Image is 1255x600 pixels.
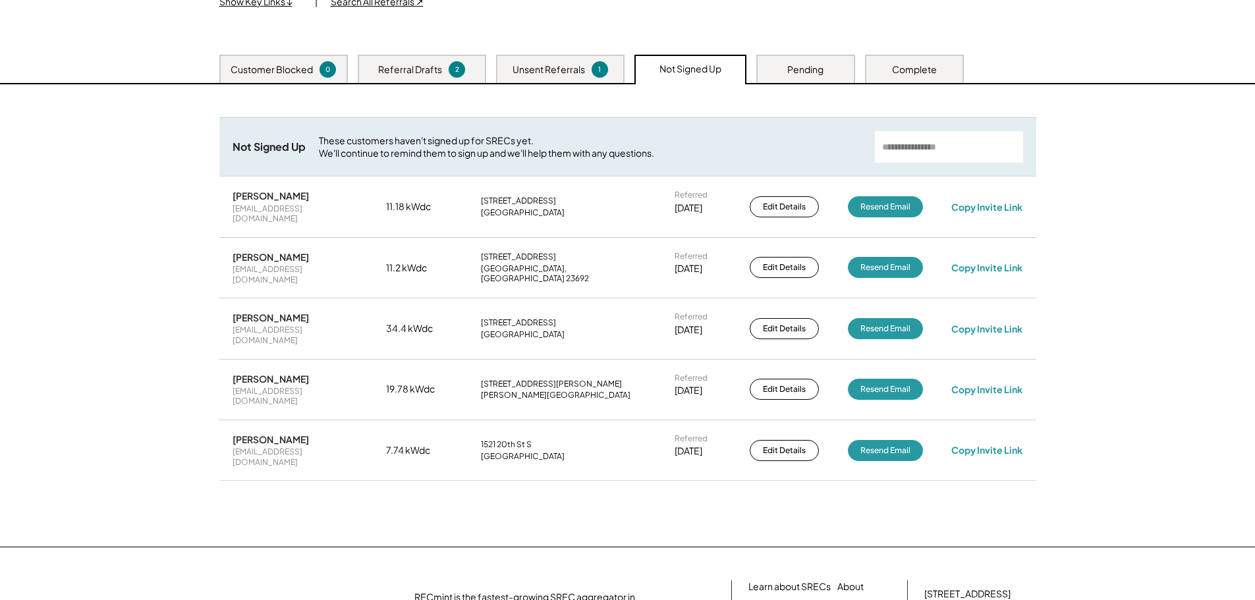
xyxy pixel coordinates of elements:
div: Not Signed Up [659,63,721,76]
div: 34.4 kWdc [386,322,452,335]
div: 11.2 kWdc [386,261,452,275]
div: [STREET_ADDRESS][PERSON_NAME] [481,379,622,389]
div: [GEOGRAPHIC_DATA] [481,451,565,462]
div: Referred [675,312,708,322]
div: Referred [675,251,708,261]
button: Resend Email [848,318,923,339]
div: Customer Blocked [231,63,313,76]
div: Copy Invite Link [951,201,1022,213]
div: [PERSON_NAME] [233,373,309,385]
div: [GEOGRAPHIC_DATA] [481,329,565,340]
button: Resend Email [848,257,923,278]
div: [PERSON_NAME] [233,312,309,323]
div: [DATE] [675,384,702,397]
div: [PERSON_NAME][GEOGRAPHIC_DATA] [481,390,630,400]
div: 19.78 kWdc [386,383,452,396]
button: Resend Email [848,440,923,461]
div: [PERSON_NAME] [233,190,309,202]
div: [DATE] [675,262,702,275]
button: Edit Details [750,257,819,278]
div: Referred [675,433,708,444]
button: Resend Email [848,196,923,217]
div: Referred [675,373,708,383]
button: Edit Details [750,196,819,217]
div: Referred [675,190,708,200]
div: Copy Invite Link [951,383,1022,395]
div: Unsent Referrals [513,63,585,76]
div: 1 [594,65,606,74]
div: Complete [892,63,937,76]
div: Copy Invite Link [951,261,1022,273]
div: 7.74 kWdc [386,444,452,457]
div: [STREET_ADDRESS] [481,252,556,262]
div: [STREET_ADDRESS] [481,317,556,328]
div: [STREET_ADDRESS] [481,196,556,206]
div: Copy Invite Link [951,323,1022,335]
div: [EMAIL_ADDRESS][DOMAIN_NAME] [233,386,358,406]
div: 1521 20th St S [481,439,532,450]
div: [EMAIL_ADDRESS][DOMAIN_NAME] [233,204,358,224]
div: [GEOGRAPHIC_DATA] [481,207,565,218]
div: 2 [451,65,463,74]
div: Not Signed Up [233,140,306,154]
a: Learn about SRECs [748,580,831,593]
div: 11.18 kWdc [386,200,452,213]
button: Resend Email [848,379,923,400]
div: [EMAIL_ADDRESS][DOMAIN_NAME] [233,325,358,345]
div: Copy Invite Link [951,444,1022,456]
div: [EMAIL_ADDRESS][DOMAIN_NAME] [233,447,358,467]
div: [DATE] [675,202,702,215]
div: 0 [321,65,334,74]
div: [GEOGRAPHIC_DATA], [GEOGRAPHIC_DATA] 23692 [481,263,646,284]
div: [PERSON_NAME] [233,251,309,263]
button: Edit Details [750,379,819,400]
div: [DATE] [675,445,702,458]
div: [DATE] [675,323,702,337]
div: Referral Drafts [378,63,442,76]
div: [EMAIL_ADDRESS][DOMAIN_NAME] [233,264,358,285]
div: These customers haven't signed up for SRECs yet. We'll continue to remind them to sign up and we'... [319,134,862,160]
a: About [837,580,864,593]
button: Edit Details [750,318,819,339]
div: Pending [787,63,823,76]
div: [PERSON_NAME] [233,433,309,445]
button: Edit Details [750,440,819,461]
